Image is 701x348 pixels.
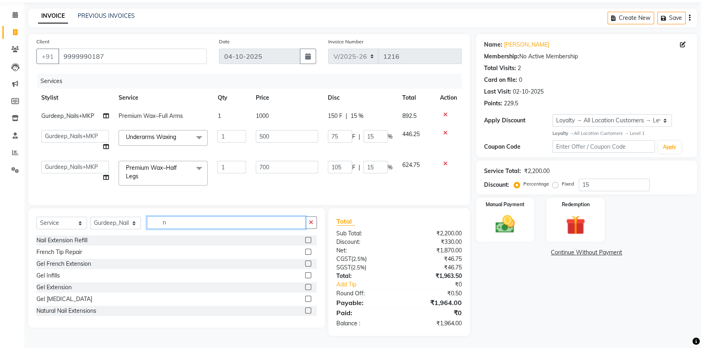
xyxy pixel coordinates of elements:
div: ₹46.75 [399,263,468,272]
span: 892.5 [402,112,416,120]
label: Manual Payment [486,201,525,208]
div: Net: [330,246,399,255]
span: % [388,163,393,172]
div: ₹2,200.00 [399,229,468,238]
div: Service Total: [484,167,521,175]
th: Service [114,89,212,107]
span: Gurdeep_Nails+MKP [41,112,94,120]
div: ₹1,963.50 [399,272,468,280]
div: Card on file: [484,76,517,84]
div: Round Off: [330,289,399,298]
a: x [176,133,180,141]
span: 1000 [256,112,269,120]
span: 624.75 [402,161,420,169]
div: Paid: [330,308,399,318]
a: Add Tip [330,280,411,289]
div: ( ) [330,255,399,263]
input: Search or Scan [147,216,306,229]
a: INVOICE [38,9,68,23]
th: Action [435,89,462,107]
span: Underarms Waxing [126,133,176,141]
div: Total Visits: [484,64,516,73]
div: Payable: [330,298,399,307]
div: ₹330.00 [399,238,468,246]
th: Price [251,89,323,107]
th: Qty [212,89,251,107]
img: _gift.svg [560,213,591,237]
th: Total [397,89,435,107]
div: 229.5 [504,99,518,108]
input: Enter Offer / Coupon Code [552,140,655,153]
label: Redemption [562,201,590,208]
label: Invoice Number [328,38,363,45]
div: Discount: [330,238,399,246]
span: Total [336,217,355,226]
label: Fixed [562,180,574,188]
span: Premium Wax~Full Arms [119,112,183,120]
div: French Tip Repair [36,248,82,256]
div: Natural Nail Extensions [36,307,96,315]
span: 1 [217,112,221,120]
div: Services [37,74,468,89]
div: Coupon Code [484,143,552,151]
div: ₹2,200.00 [524,167,550,175]
div: ₹1,964.00 [399,298,468,307]
div: ₹0 [410,280,468,289]
span: | [359,132,360,141]
span: F [352,163,355,172]
a: PREVIOUS INVOICES [78,12,135,19]
div: Balance : [330,319,399,328]
div: All Location Customers → Level 1 [552,130,689,137]
label: Percentage [523,180,549,188]
div: ₹1,870.00 [399,246,468,255]
label: Date [219,38,230,45]
button: Save [657,12,686,24]
div: Membership: [484,52,519,61]
span: 2.5% [353,256,365,262]
span: 446.25 [402,130,420,138]
div: Gel [MEDICAL_DATA] [36,295,92,303]
span: | [346,112,347,120]
strong: Loyalty → [552,130,574,136]
div: Gel Extension [36,283,72,292]
div: 0 [519,76,522,84]
th: Stylist [36,89,114,107]
div: ₹0.50 [399,289,468,298]
div: ₹1,964.00 [399,319,468,328]
span: | [359,163,360,172]
span: % [388,132,393,141]
div: Last Visit: [484,88,511,96]
div: ₹0 [399,308,468,318]
div: 2 [518,64,521,73]
span: 15 % [350,112,363,120]
input: Search by Name/Mobile/Email/Code [58,49,207,64]
span: 2.5% [353,264,365,271]
button: Apply [658,141,681,153]
a: x [138,173,142,180]
div: Points: [484,99,502,108]
div: ₹46.75 [399,255,468,263]
label: Client [36,38,49,45]
button: +91 [36,49,59,64]
button: Create New [608,12,654,24]
span: 150 F [328,112,342,120]
div: Total: [330,272,399,280]
img: _cash.svg [489,213,521,235]
span: F [352,132,355,141]
div: Name: [484,41,502,49]
span: CGST [336,255,351,263]
div: Sub Total: [330,229,399,238]
th: Disc [323,89,397,107]
div: Apply Discount [484,116,552,125]
a: [PERSON_NAME] [504,41,549,49]
span: SGST [336,264,351,271]
div: ( ) [330,263,399,272]
div: No Active Membership [484,52,689,61]
div: Gel French Extension [36,260,91,268]
div: 02-10-2025 [513,88,544,96]
div: Discount: [484,181,509,189]
a: Continue Without Payment [478,248,695,257]
span: Premium Wax~Half Legs [126,164,177,180]
div: Gel Infills [36,271,60,280]
div: Nail Extension Refill [36,236,87,245]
